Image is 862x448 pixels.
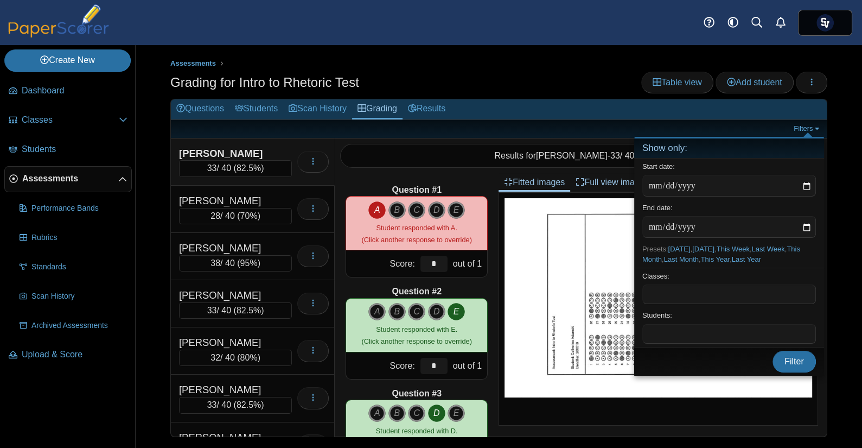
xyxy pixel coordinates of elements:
[170,73,359,92] h1: Grading for Intro to Rhetoric Test
[784,357,804,366] span: Filter
[240,211,258,220] span: 70%
[179,302,292,319] div: / 40 ( )
[179,336,288,350] div: [PERSON_NAME]
[340,144,821,168] div: Results for - / 40 ( )
[171,99,229,119] a: Questions
[179,208,292,224] div: / 40 ( )
[179,350,292,366] div: / 40 ( )
[179,241,288,255] div: [PERSON_NAME]
[642,272,669,280] label: Classes:
[179,160,292,176] div: / 40 ( )
[31,232,127,243] span: Rubrics
[170,59,216,67] span: Assessments
[798,10,852,36] a: ps.PvyhDibHWFIxMkTk
[210,353,220,362] span: 32
[388,303,406,320] i: B
[210,258,220,268] span: 38
[772,351,816,373] button: Filter
[392,184,442,196] b: Question #1
[22,349,127,361] span: Upload & Score
[15,225,132,251] a: Rubrics
[31,291,127,302] span: Scan History
[22,143,127,155] span: Students
[179,431,288,445] div: [PERSON_NAME]
[368,303,386,320] i: A
[376,427,458,435] span: Student responded with D.
[816,14,834,31] span: Chris Paolelli
[428,405,445,422] i: D
[240,353,258,362] span: 80%
[179,288,288,302] div: [PERSON_NAME]
[4,4,113,37] img: PaperScorer
[692,245,714,253] a: [DATE]
[392,388,442,400] b: Question #3
[536,151,608,160] span: [PERSON_NAME]
[700,255,730,263] a: This Year
[362,325,472,345] small: (Click another response to override)
[179,397,292,413] div: / 40 ( )
[634,138,824,159] h4: Show only:
[237,306,261,315] span: 82.5%
[642,311,672,319] label: Students:
[15,254,132,280] a: Standards
[22,173,118,185] span: Assessments
[4,342,132,368] a: Upload & Score
[403,99,451,119] a: Results
[4,137,132,163] a: Students
[368,405,386,422] i: A
[791,123,824,134] a: Filters
[668,245,690,253] a: [DATE]
[237,163,261,173] span: 82.5%
[168,57,219,71] a: Assessments
[769,11,793,35] a: Alerts
[408,201,425,219] i: C
[207,163,217,173] span: 33
[15,313,132,339] a: Archived Assessments
[179,383,288,397] div: [PERSON_NAME]
[15,283,132,310] a: Scan History
[816,14,834,31] img: ps.PvyhDibHWFIxMkTk
[210,211,220,220] span: 28
[716,72,793,93] a: Add student
[408,303,425,320] i: C
[642,245,800,263] a: This Month
[408,405,425,422] i: C
[22,114,119,126] span: Classes
[448,405,465,422] i: E
[352,99,403,119] a: Grading
[448,201,465,219] i: E
[641,72,713,93] a: Table view
[4,108,132,134] a: Classes
[4,30,113,39] a: PaperScorer
[664,255,699,263] a: Last Month
[362,224,472,244] small: (Click another response to override)
[31,320,127,331] span: Archived Assessments
[642,285,816,304] tags: ​
[376,224,457,232] span: Student responded with A.
[368,201,386,219] i: A
[31,203,127,214] span: Performance Bands
[15,195,132,222] a: Performance Bands
[570,173,654,192] a: Full view images
[4,78,132,104] a: Dashboard
[642,324,816,344] tags: ​
[732,255,761,263] a: Last Year
[179,147,288,161] div: [PERSON_NAME]
[283,99,352,119] a: Scan History
[428,201,445,219] i: D
[392,286,442,298] b: Question #2
[450,352,487,379] div: out of 1
[448,303,465,320] i: E
[346,352,418,379] div: Score:
[229,99,283,119] a: Students
[642,245,800,263] span: Presets: , , , , , , ,
[610,151,620,160] span: 33
[207,400,217,409] span: 33
[207,306,217,315] span: 33
[642,204,673,212] label: End date:
[346,250,418,277] div: Score:
[727,78,782,87] span: Add student
[362,427,472,447] small: (Click another response to override)
[376,325,457,333] span: Student responded with E.
[388,405,406,422] i: B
